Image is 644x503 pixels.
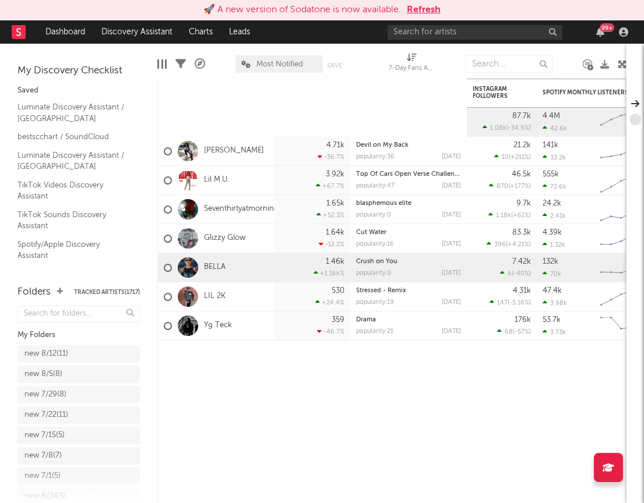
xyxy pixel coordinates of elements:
[513,212,529,219] span: +61 %
[356,299,394,306] div: popularity: 19
[326,141,344,149] div: 4.71k
[487,240,531,248] div: ( )
[326,229,344,236] div: 1.64k
[74,289,140,295] button: Tracked Artists(1717)
[356,171,461,178] div: Top Of Cars Open Verse Challenge
[356,154,395,160] div: popularity: 36
[204,321,232,331] a: Yg Teck
[497,300,508,306] span: 147
[483,124,531,132] div: ( )
[17,366,140,383] a: new 8/5(8)
[442,212,461,218] div: [DATE]
[356,328,393,335] div: popularity: 21
[204,263,226,272] a: BELLA
[515,316,531,324] div: 176k
[515,329,529,335] span: -57 %
[17,208,128,232] a: TikTok Sounds Discovery Assistant
[513,141,531,149] div: 21.2k
[17,64,140,78] div: My Discovery Checklist
[332,287,344,295] div: 530
[327,62,342,69] button: Save
[24,347,68,361] div: new 8/12 ( 11 )
[332,316,344,324] div: 359
[24,408,68,422] div: new 7/22 ( 11 )
[356,142,461,148] div: Devil on My Back
[356,229,386,236] a: Cut Water
[442,328,461,335] div: [DATE]
[596,27,604,37] button: 99+
[356,142,409,148] a: Devil on My Back
[93,20,181,44] a: Discovery Assistant
[24,388,66,402] div: new 7/29 ( 8 )
[509,300,529,306] span: -5.16 %
[326,200,344,207] div: 1.65k
[316,182,344,190] div: +67.7 %
[512,112,531,120] div: 87.7k
[24,469,61,483] div: new 7/1 ( 5 )
[473,86,513,100] div: Instagram Followers
[512,258,531,265] div: 7.42k
[17,467,140,485] a: new 7/1(5)
[388,25,562,40] input: Search for artists
[356,183,395,189] div: popularity: 47
[326,258,344,265] div: 1.46k
[543,154,566,161] div: 33.2k
[389,62,435,76] div: 7-Day Fans Added (7-Day Fans Added)
[17,130,128,143] a: bestscchart / SoundCloud
[17,328,140,342] div: My Folders
[502,154,509,161] span: 10
[513,271,529,277] span: -40 %
[181,20,221,44] a: Charts
[496,212,511,219] span: 1.18k
[356,317,376,323] a: Drama
[356,258,397,265] a: Crush on You
[442,270,461,277] div: [DATE]
[204,175,229,185] a: Lil M.U.
[543,112,560,120] div: 4.4M
[24,367,62,381] div: new 8/5 ( 8 )
[356,317,461,323] div: Drama
[488,211,531,219] div: ( )
[543,328,566,336] div: 3.73k
[505,329,513,335] span: 68
[490,299,531,306] div: ( )
[512,229,531,236] div: 83.3k
[17,427,140,444] a: new 7/15(5)
[543,299,567,307] div: 3.98k
[195,49,205,79] div: A&R Pipeline
[442,299,461,306] div: [DATE]
[317,328,344,335] div: -46.7 %
[17,386,140,403] a: new 7/29(8)
[356,212,391,218] div: popularity: 0
[356,200,411,207] a: blasphemous elite
[516,200,531,207] div: 9.7k
[510,183,529,190] span: +177 %
[356,241,394,247] div: popularity: 16
[543,316,561,324] div: 53.7k
[17,406,140,424] a: new 7/22(11)
[543,125,567,132] div: 42.6k
[543,258,558,265] div: 132k
[17,285,51,299] div: Folders
[256,61,303,68] span: Most Notified
[508,271,512,277] span: 6
[204,204,279,214] a: Seventhirtyatmorning
[497,328,531,335] div: ( )
[356,258,461,265] div: Crush on You
[318,153,344,161] div: -36.7 %
[221,20,258,44] a: Leads
[466,55,553,73] input: Search...
[497,183,508,190] span: 870
[326,171,344,178] div: 3.92k
[543,241,565,249] div: 1.32k
[24,428,65,442] div: new 7/15 ( 5 )
[17,149,128,173] a: Luminate Discovery Assistant / [GEOGRAPHIC_DATA]
[543,171,559,178] div: 555k
[204,233,245,243] a: Glizzy Glow
[17,447,140,465] a: new 7/8(7)
[204,146,264,156] a: [PERSON_NAME]
[203,3,401,17] div: 🚀 A new version of Sodatone is now available.
[442,241,461,247] div: [DATE]
[494,153,531,161] div: ( )
[314,270,344,277] div: +1.16k %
